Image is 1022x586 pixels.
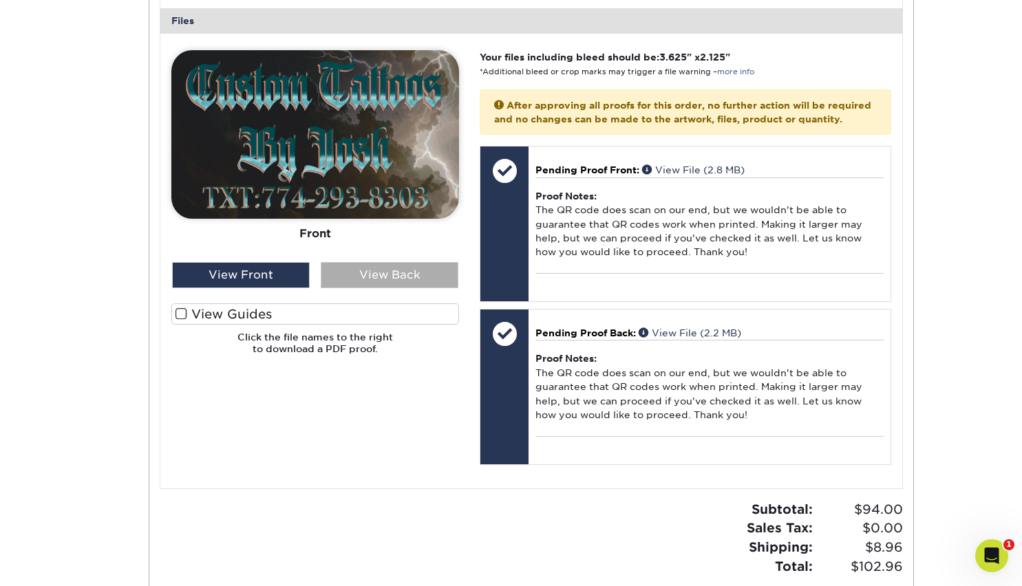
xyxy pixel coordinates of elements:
a: View File (2.8 MB) [642,164,745,175]
span: Pending Proof Back: [535,327,636,338]
strong: Sales Tax: [747,520,813,535]
span: $94.00 [817,500,903,519]
span: 2.125 [700,52,725,63]
a: more info [717,67,754,76]
span: Pending Proof Front: [535,164,639,175]
label: View Guides [171,303,459,325]
strong: After approving all proofs for this order, no further action will be required and no changes can ... [494,100,871,124]
div: Files [160,8,902,33]
strong: Proof Notes: [535,353,597,364]
h6: Click the file names to the right to download a PDF proof. [171,332,459,365]
small: *Additional bleed or crop marks may trigger a file warning – [480,67,754,76]
strong: Total: [775,558,813,574]
span: $0.00 [817,519,903,538]
div: View Back [321,262,458,288]
span: $8.96 [817,538,903,557]
div: The QR code does scan on our end, but we wouldn't be able to guarantee that QR codes work when pr... [535,177,883,273]
div: View Front [172,262,310,288]
span: 1 [1003,539,1014,550]
div: The QR code does scan on our end, but we wouldn't be able to guarantee that QR codes work when pr... [535,340,883,435]
strong: Shipping: [749,539,813,554]
span: $102.96 [817,557,903,576]
div: Front [171,218,459,248]
a: View File (2.2 MB) [639,327,741,338]
span: 3.625 [659,52,687,63]
strong: Your files including bleed should be: " x " [480,52,730,63]
strong: Subtotal: [752,501,813,517]
strong: Proof Notes: [535,191,597,202]
iframe: Intercom live chat [975,539,1008,572]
